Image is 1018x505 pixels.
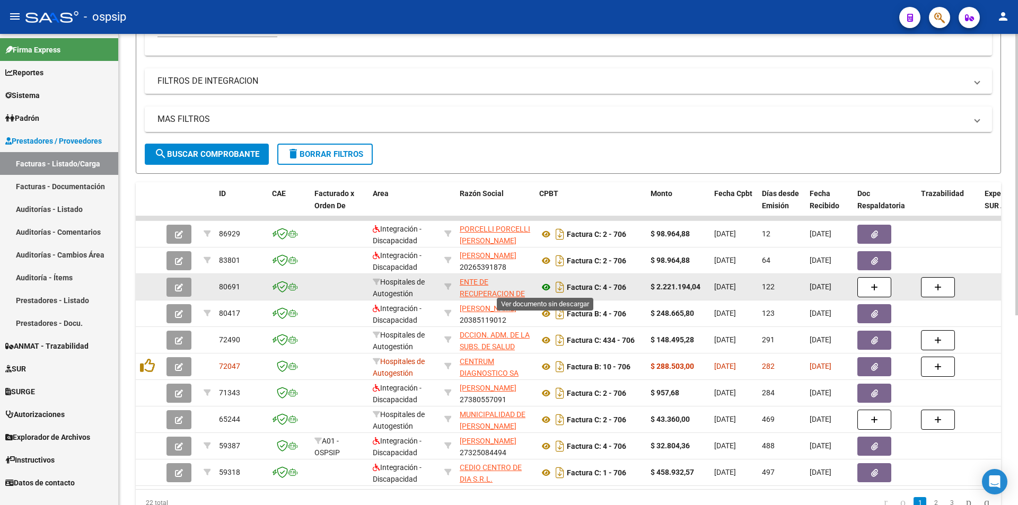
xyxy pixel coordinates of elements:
span: [DATE] [810,282,831,291]
span: SUR [5,363,26,375]
span: MUNICIPALIDAD DE [PERSON_NAME] [460,410,525,431]
strong: $ 458.932,57 [651,468,694,476]
strong: $ 98.964,88 [651,256,690,264]
datatable-header-cell: CPBT [535,182,646,229]
strong: Factura C: 1 - 706 [567,468,626,477]
span: 291 [762,335,775,344]
span: 497 [762,468,775,476]
span: [DATE] [810,441,831,450]
span: 72047 [219,362,240,370]
strong: $ 32.804,36 [651,441,690,450]
i: Descargar documento [553,305,567,322]
span: [DATE] [810,229,831,238]
div: 30999006813 [460,409,531,431]
mat-icon: menu [8,10,21,23]
strong: $ 148.495,28 [651,335,694,344]
strong: $ 43.360,00 [651,415,690,423]
span: SURGE [5,386,35,397]
span: Hospitales de Autogestión [373,278,425,298]
span: [DATE] [810,468,831,476]
datatable-header-cell: Facturado x Orden De [310,182,368,229]
span: Borrar Filtros [287,149,363,159]
strong: $ 2.221.194,04 [651,282,700,291]
i: Descargar documento [553,332,567,349]
span: [DATE] [714,415,736,423]
i: Descargar documento [553,438,567,455]
strong: $ 288.503,00 [651,362,694,370]
span: 469 [762,415,775,423]
div: 30715251279 [460,462,531,484]
span: Reportes [5,67,43,78]
div: 30707519378 [460,329,531,351]
datatable-header-cell: Días desde Emisión [758,182,805,229]
strong: $ 98.964,88 [651,229,690,238]
span: Razón Social [460,189,504,198]
span: Integración - Discapacidad [373,384,422,404]
button: Borrar Filtros [277,144,373,165]
span: [DATE] [810,388,831,397]
span: Doc Respaldatoria [857,189,905,210]
mat-panel-title: MAS FILTROS [157,113,967,125]
span: Hospitales de Autogestión [373,357,425,378]
span: Integración - Discapacidad [373,225,422,245]
span: 59318 [219,468,240,476]
span: Trazabilidad [921,189,964,198]
span: 59387 [219,441,240,450]
span: Explorador de Archivos [5,431,90,443]
datatable-header-cell: Doc Respaldatoria [853,182,917,229]
span: Monto [651,189,672,198]
span: Fecha Cpbt [714,189,752,198]
span: CEDIO CENTRO DE DIA S.R.L. [460,463,522,484]
strong: Factura C: 2 - 706 [567,256,626,265]
span: 12 [762,229,770,238]
span: [DATE] [810,309,831,317]
div: 27922923529 [460,223,531,245]
span: [DATE] [810,362,831,370]
strong: Factura C: 4 - 706 [567,283,626,291]
datatable-header-cell: CAE [268,182,310,229]
span: DCCION. ADM. DE LA SUBS. DE SALUD PCIA. DE NEUQUEN [460,331,530,364]
i: Descargar documento [553,226,567,243]
span: 83801 [219,256,240,264]
span: 282 [762,362,775,370]
span: [DATE] [810,335,831,344]
i: Descargar documento [553,252,567,269]
span: Hospitales de Autogestión [373,331,425,351]
span: [DATE] [714,309,736,317]
datatable-header-cell: Trazabilidad [917,182,980,229]
span: [PERSON_NAME] [460,437,516,445]
span: [DATE] [714,256,736,264]
span: Datos de contacto [5,477,75,489]
div: Open Intercom Messenger [982,469,1007,494]
span: 71343 [219,388,240,397]
datatable-header-cell: Fecha Cpbt [710,182,758,229]
span: Area [373,189,389,198]
span: ANMAT - Trazabilidad [5,340,89,352]
i: Descargar documento [553,279,567,296]
span: [DATE] [714,468,736,476]
span: Fecha Recibido [810,189,839,210]
datatable-header-cell: Monto [646,182,710,229]
div: 20385119012 [460,303,531,325]
mat-icon: delete [287,147,300,160]
span: - ospsip [84,5,126,29]
span: [DATE] [810,256,831,264]
span: ID [219,189,226,198]
datatable-header-cell: ID [215,182,268,229]
span: 284 [762,388,775,397]
strong: Factura C: 434 - 706 [567,336,635,344]
strong: Factura C: 2 - 706 [567,230,626,238]
datatable-header-cell: Razón Social [455,182,535,229]
span: Autorizaciones [5,409,65,420]
span: Facturado x Orden De [314,189,354,210]
span: 72490 [219,335,240,344]
span: Integración - Discapacidad [373,463,422,484]
span: [DATE] [714,441,736,450]
datatable-header-cell: Area [368,182,440,229]
mat-expansion-panel-header: FILTROS DE INTEGRACION [145,68,992,94]
span: 80691 [219,282,240,291]
span: 64 [762,256,770,264]
mat-expansion-panel-header: MAS FILTROS [145,107,992,132]
strong: $ 957,68 [651,388,679,397]
div: 27380557091 [460,382,531,404]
